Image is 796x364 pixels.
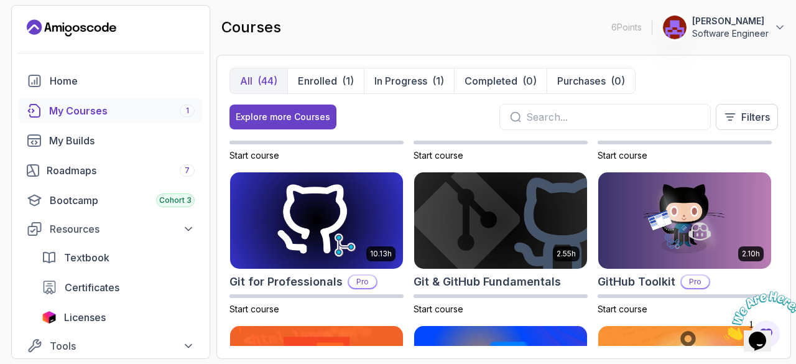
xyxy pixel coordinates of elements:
[64,250,109,265] span: Textbook
[716,104,778,130] button: Filters
[298,73,337,88] p: Enrolled
[374,73,427,88] p: In Progress
[5,5,82,54] img: Chat attention grabber
[663,16,687,39] img: user profile image
[598,304,647,314] span: Start course
[742,249,760,259] p: 2.10h
[27,18,116,38] a: Landing page
[611,21,642,34] p: 6 Points
[236,111,330,123] div: Explore more Courses
[557,73,606,88] p: Purchases
[611,73,625,88] div: (0)
[349,276,376,288] p: Pro
[5,5,10,16] span: 1
[522,73,537,88] div: (0)
[230,172,403,269] img: Git for Professionals card
[598,172,771,269] img: GitHub Toolkit card
[19,68,202,93] a: home
[50,222,195,236] div: Resources
[185,166,190,175] span: 7
[19,218,202,240] button: Resources
[34,305,202,330] a: licenses
[465,73,517,88] p: Completed
[370,249,392,259] p: 10.13h
[159,195,192,205] span: Cohort 3
[47,163,195,178] div: Roadmaps
[221,17,281,37] h2: courses
[598,150,647,161] span: Start course
[229,273,343,291] h2: Git for Professionals
[34,275,202,300] a: certificates
[240,73,252,88] p: All
[692,15,769,27] p: [PERSON_NAME]
[454,68,547,93] button: Completed(0)
[19,188,202,213] a: bootcamp
[19,128,202,153] a: builds
[662,15,786,40] button: user profile image[PERSON_NAME]Software Engineer
[547,68,635,93] button: Purchases(0)
[229,105,336,129] button: Explore more Courses
[49,103,195,118] div: My Courses
[230,68,287,93] button: All(44)
[557,249,576,259] p: 2.55h
[342,73,354,88] div: (1)
[682,276,709,288] p: Pro
[414,273,561,291] h2: Git & GitHub Fundamentals
[414,172,587,269] img: Git & GitHub Fundamentals card
[257,73,277,88] div: (44)
[229,304,279,314] span: Start course
[229,150,279,161] span: Start course
[186,106,189,116] span: 1
[692,27,769,40] p: Software Engineer
[364,68,454,93] button: In Progress(1)
[42,311,57,324] img: jetbrains icon
[414,304,463,314] span: Start course
[526,110,700,124] input: Search...
[50,73,195,88] div: Home
[65,280,119,295] span: Certificates
[34,245,202,270] a: textbook
[414,150,463,161] span: Start course
[49,133,195,148] div: My Builds
[50,338,195,353] div: Tools
[432,73,444,88] div: (1)
[598,273,675,291] h2: GitHub Toolkit
[719,286,796,345] iframe: chat widget
[19,98,202,123] a: courses
[287,68,364,93] button: Enrolled(1)
[741,110,770,124] p: Filters
[19,158,202,183] a: roadmaps
[50,193,195,208] div: Bootcamp
[64,310,106,325] span: Licenses
[19,335,202,357] button: Tools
